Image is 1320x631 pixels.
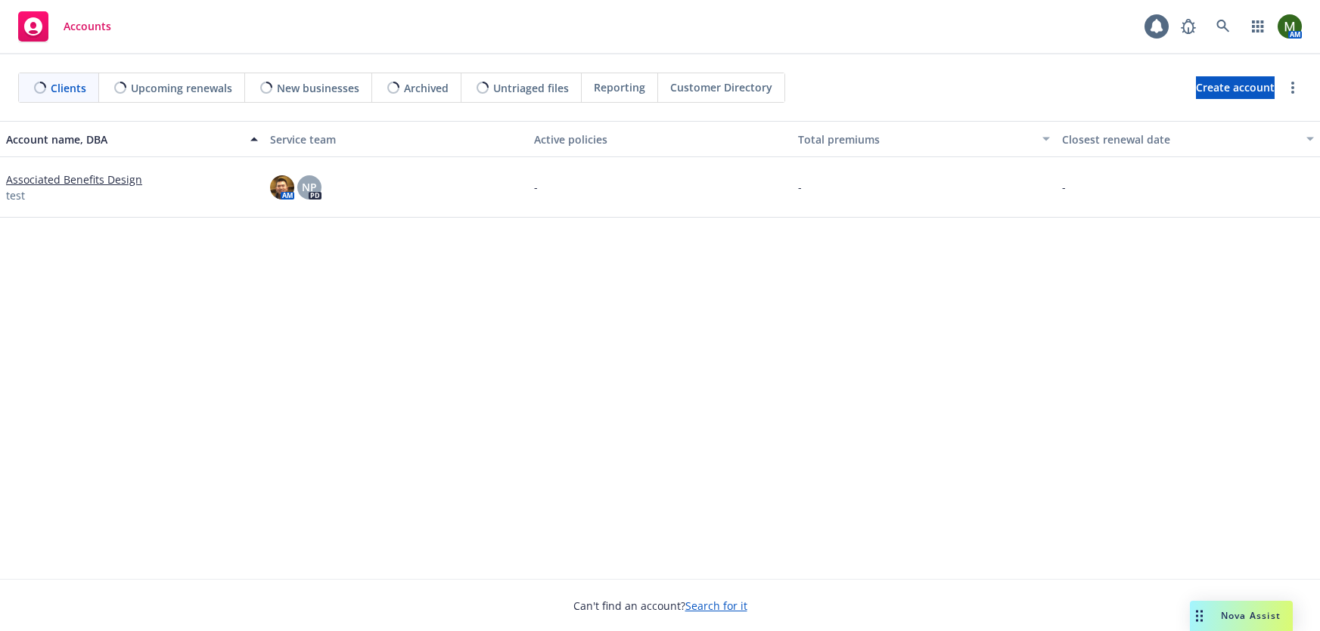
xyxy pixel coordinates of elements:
[51,80,86,96] span: Clients
[528,121,792,157] button: Active policies
[534,131,786,147] div: Active policies
[12,5,117,48] a: Accounts
[1173,11,1204,42] a: Report a Bug
[1062,179,1066,195] span: -
[493,80,569,96] span: Untriaged files
[131,80,232,96] span: Upcoming renewals
[1208,11,1238,42] a: Search
[798,179,802,195] span: -
[685,599,747,613] a: Search for it
[1190,601,1293,631] button: Nova Assist
[534,179,538,195] span: -
[1243,11,1273,42] a: Switch app
[670,79,772,95] span: Customer Directory
[798,131,1033,147] div: Total premiums
[594,79,645,95] span: Reporting
[264,121,528,157] button: Service team
[404,80,449,96] span: Archived
[64,20,111,32] span: Accounts
[6,131,241,147] div: Account name, DBA
[792,121,1056,157] button: Total premiums
[302,179,317,195] span: NP
[1278,14,1302,39] img: photo
[270,131,522,147] div: Service team
[6,172,142,187] a: Associated Benefits Design
[270,175,294,200] img: photo
[1056,121,1320,157] button: Closest renewal date
[573,598,747,614] span: Can't find an account?
[6,187,25,203] span: test
[277,80,359,96] span: New businesses
[1190,601,1209,631] div: Drag to move
[1196,73,1275,102] span: Create account
[1196,76,1275,99] a: Create account
[1062,131,1297,147] div: Closest renewal date
[1284,79,1302,97] a: more
[1221,609,1281,622] span: Nova Assist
